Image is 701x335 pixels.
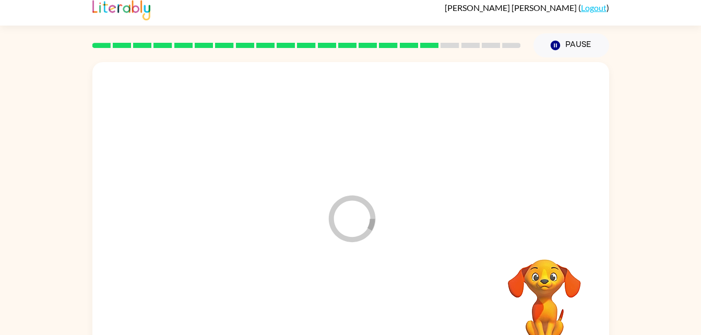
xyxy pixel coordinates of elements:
div: ( ) [445,3,609,13]
a: Logout [581,3,607,13]
button: Pause [533,33,609,57]
span: [PERSON_NAME] [PERSON_NAME] [445,3,578,13]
